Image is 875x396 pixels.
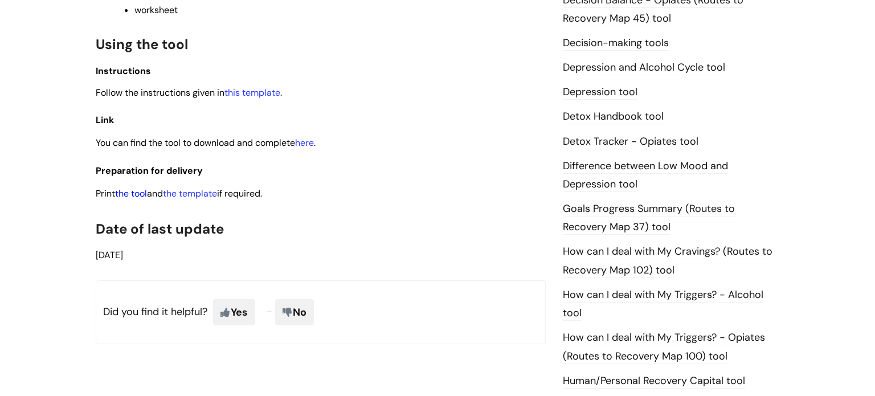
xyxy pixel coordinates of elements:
a: Goals Progress Summary (Routes to Recovery Map 37) tool [563,202,735,235]
span: [DATE] [96,249,123,261]
a: Decision-making tools [563,36,669,51]
span: You can find the tool to download and complete . [96,137,316,149]
a: this template [224,87,280,99]
a: Difference between Low Mood and Depression tool [563,159,728,192]
span: Using the tool [96,35,188,53]
span: Preparation for delivery [96,165,203,177]
a: Detox Tracker - Opiates tool [563,134,698,149]
a: the tool [115,187,147,199]
a: Detox Handbook tool [563,109,664,124]
span: Link [96,114,114,126]
span: No [275,299,314,325]
span: Follow the instructions given in . [96,87,282,99]
a: the template [163,187,217,199]
a: Depression and Alcohol Cycle tool [563,60,725,75]
a: How can I deal with My Cravings? (Routes to Recovery Map 102) tool [563,244,772,277]
span: Date of last update [96,220,224,238]
span: Yes [213,299,255,325]
a: How can I deal with My Triggers? - Opiates (Routes to Recovery Map 100) tool [563,330,765,364]
a: here [295,137,314,149]
a: Human/Personal Recovery Capital tool [563,374,745,389]
p: Did you find it helpful? [96,280,546,344]
span: Print and if required. [96,187,262,199]
a: Depression tool [563,85,637,100]
span: Instructions [96,65,151,77]
a: How can I deal with My Triggers? - Alcohol tool [563,288,763,321]
span: worksheet [134,4,178,16]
